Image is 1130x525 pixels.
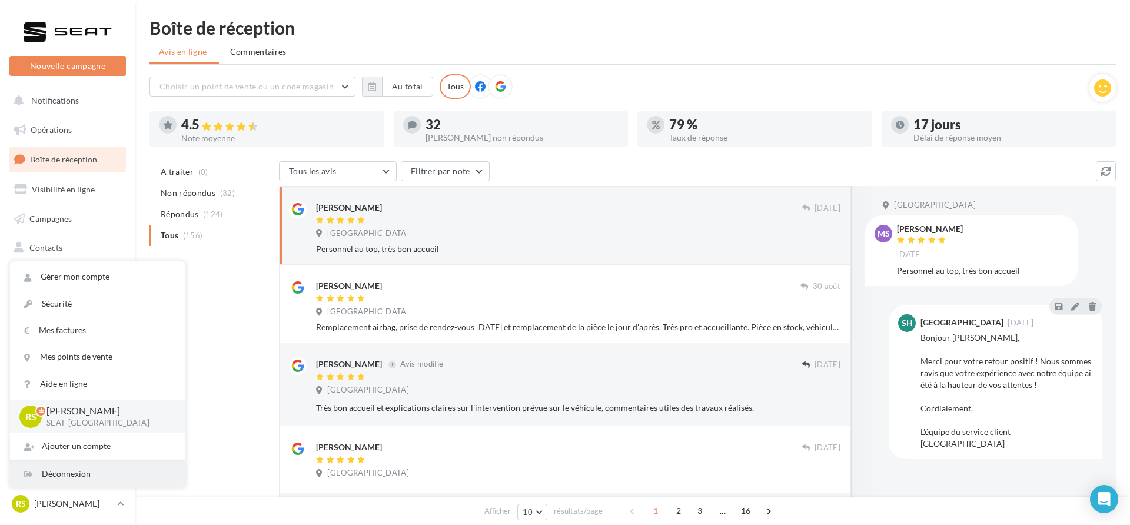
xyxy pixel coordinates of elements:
a: Opérations [7,118,128,142]
span: Afficher [484,506,511,517]
div: Taux de réponse [669,134,863,142]
button: Au total [362,77,433,97]
span: [DATE] [897,250,923,260]
div: [PERSON_NAME] [316,441,382,453]
a: Campagnes DataOnDemand [7,363,128,397]
span: [DATE] [815,203,840,214]
button: Au total [382,77,433,97]
a: Boîte de réception [7,147,128,172]
div: 79 % [669,118,863,131]
div: Personnel au top, très bon accueil [897,265,1069,277]
span: Tous les avis [289,166,337,176]
div: Remplacement airbag, prise de rendez-vous [DATE] et remplacement de la pièce le jour d'après. Trè... [316,321,840,333]
button: Tous les avis [279,161,397,181]
span: 1 [646,501,665,520]
span: Notifications [31,95,79,105]
span: (124) [203,210,223,219]
div: Note moyenne [181,134,375,142]
span: Choisir un point de vente ou un code magasin [159,81,334,91]
span: [GEOGRAPHIC_DATA] [327,468,409,479]
span: Répondus [161,208,199,220]
span: Commentaires [230,46,287,58]
button: Notifications [7,88,124,113]
span: RS [25,410,36,423]
button: Filtrer par note [401,161,490,181]
div: Délai de réponse moyen [913,134,1107,142]
div: [PERSON_NAME] [897,225,963,233]
span: [DATE] [815,360,840,370]
a: Mes factures [10,317,185,344]
a: Calendrier [7,294,128,319]
div: [PERSON_NAME] [316,202,382,214]
p: [PERSON_NAME] [46,404,167,418]
div: Bonjour [PERSON_NAME], Merci pour votre retour positif ! Nous sommes ravis que votre expérience a... [920,332,1092,450]
span: 3 [690,501,709,520]
span: A traiter [161,166,194,178]
div: [GEOGRAPHIC_DATA] [920,318,1003,327]
a: Aide en ligne [10,371,185,397]
div: 17 jours [913,118,1107,131]
div: Ajouter un compte [10,433,185,460]
span: Avis modifié [400,360,443,369]
p: [PERSON_NAME] [34,498,112,510]
span: 10 [523,507,533,517]
span: [DATE] [815,443,840,453]
a: Sécurité [10,291,185,317]
span: [GEOGRAPHIC_DATA] [327,228,409,239]
span: Boîte de réception [30,154,97,164]
a: PLV et print personnalisable [7,323,128,358]
span: RS [16,498,26,510]
span: 30 août [813,281,840,292]
a: Visibilité en ligne [7,177,128,202]
span: résultats/page [554,506,603,517]
span: (0) [198,167,208,177]
div: Déconnexion [10,461,185,487]
div: Très bon accueil et explications claires sur l'intervention prévue sur le véhicule, commentaires ... [316,402,764,414]
a: Campagnes [7,207,128,231]
span: [DATE] [1008,319,1033,327]
span: [GEOGRAPHIC_DATA] [894,200,976,211]
span: ... [713,501,732,520]
div: [PERSON_NAME] non répondus [426,134,619,142]
span: Visibilité en ligne [32,184,95,194]
span: (32) [220,188,235,198]
p: SEAT-[GEOGRAPHIC_DATA] [46,418,167,428]
a: Mes points de vente [10,344,185,370]
a: Médiathèque [7,265,128,290]
span: Contacts [29,242,62,252]
button: Choisir un point de vente ou un code magasin [149,77,355,97]
div: [PERSON_NAME] [316,358,382,370]
span: [GEOGRAPHIC_DATA] [327,307,409,317]
a: Gérer mon compte [10,264,185,290]
a: RS [PERSON_NAME] [9,493,126,515]
span: 16 [736,501,756,520]
span: Campagnes [29,213,72,223]
div: [PERSON_NAME] [316,280,382,292]
div: Boîte de réception [149,19,1116,36]
div: 32 [426,118,619,131]
div: Tous [440,74,471,99]
span: 2 [669,501,688,520]
a: Contacts [7,235,128,260]
span: [GEOGRAPHIC_DATA] [327,385,409,396]
div: Personnel au top, très bon accueil [316,243,840,255]
div: Open Intercom Messenger [1090,485,1118,513]
span: SH [902,317,913,329]
div: 4.5 [181,118,375,132]
span: Non répondus [161,187,215,199]
span: Opérations [31,125,72,135]
span: MS [878,228,890,240]
button: 10 [517,504,547,520]
button: Nouvelle campagne [9,56,126,76]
